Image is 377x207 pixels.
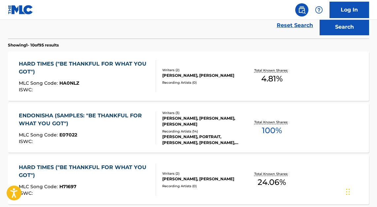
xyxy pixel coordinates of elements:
[162,110,242,115] div: Writers ( 3 )
[19,138,34,144] span: ISWC :
[19,163,150,179] div: HARD TIMES ("BE THANKFUL FOR WHAT YOU GOT")
[273,18,316,33] a: Reset Search
[344,175,377,207] iframe: Chat Widget
[320,19,369,35] button: Search
[295,3,308,16] a: Public Search
[254,120,290,125] p: Total Known Shares:
[19,80,59,86] span: MLC Song Code :
[8,103,369,153] a: ENDONISHA (SAMPLES: "BE THANKFUL FOR WHAT YOU GOT")MLC Song Code:E07022ISWC:Writers (3)[PERSON_NA...
[19,87,34,93] span: ISWC :
[162,129,242,134] div: Recording Artists ( 14 )
[59,132,77,138] span: E07022
[262,125,282,136] span: 100 %
[261,73,283,85] span: 4.81 %
[162,115,242,127] div: [PERSON_NAME], [PERSON_NAME], [PERSON_NAME]
[162,68,242,73] div: Writers ( 2 )
[298,6,306,14] img: search
[162,134,242,146] div: [PERSON_NAME], PORTRAIT, [PERSON_NAME], [PERSON_NAME], [PERSON_NAME]
[8,5,33,15] img: MLC Logo
[254,171,290,176] p: Total Known Shares:
[59,80,79,86] span: HA0NLZ
[8,51,369,101] a: HARD TIMES ("BE THANKFUL FOR WHAT YOU GOT")MLC Song Code:HA0NLZISWC:Writers (2)[PERSON_NAME], [PE...
[254,68,290,73] p: Total Known Shares:
[19,184,59,190] span: MLC Song Code :
[162,73,242,78] div: [PERSON_NAME], [PERSON_NAME]
[315,6,323,14] img: help
[8,155,369,204] a: HARD TIMES ("BE THANKFUL FOR WHAT YOU GOT")MLC Song Code:H71697ISWC:Writers (2)[PERSON_NAME], [PE...
[162,80,242,85] div: Recording Artists ( 0 )
[258,176,286,188] span: 24.06 %
[59,184,77,190] span: H71697
[19,190,34,196] span: ISWC :
[312,3,326,16] div: Help
[19,60,150,76] div: HARD TIMES ("BE THANKFUL FOR WHAT YOU GOT")
[8,42,59,48] p: Showing 1 - 10 of 95 results
[19,112,150,128] div: ENDONISHA (SAMPLES: "BE THANKFUL FOR WHAT YOU GOT")
[346,182,350,202] div: Drag
[162,171,242,176] div: Writers ( 2 )
[19,132,59,138] span: MLC Song Code :
[330,2,369,18] a: Log In
[162,184,242,189] div: Recording Artists ( 0 )
[162,176,242,182] div: [PERSON_NAME], [PERSON_NAME]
